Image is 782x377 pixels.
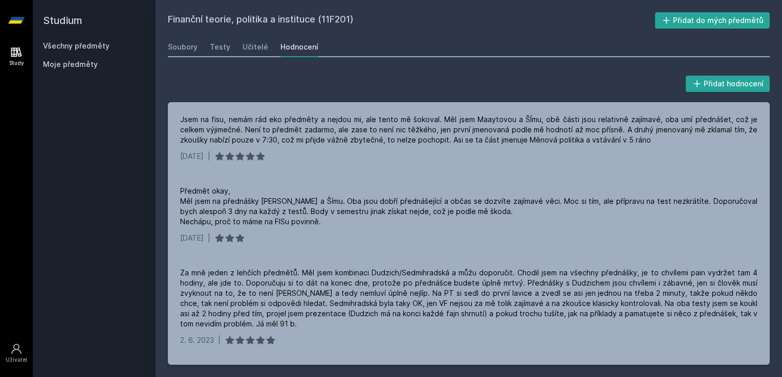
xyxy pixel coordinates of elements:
[655,12,770,29] button: Přidat do mých předmětů
[2,41,31,72] a: Study
[43,41,110,50] a: Všechny předměty
[180,114,757,145] div: Jsem na fisu, nemám rád eko předměty a nejdou mi, ale tento mě šokoval. Měl jsem Maaytovou a ŠÍmu...
[168,42,198,52] div: Soubory
[208,151,210,161] div: |
[243,37,268,57] a: Učitelé
[180,186,757,227] div: Předmět okay, Měl jsem na přednášky [PERSON_NAME] a Šímu. Oba jsou dobří přednášející a občas se ...
[243,42,268,52] div: Učitelé
[180,268,757,329] div: Za mně jeden z lehčích předmětů. Měl jsem kombinaci Dudzich/Sedmihradská a můžu doporučit. Chodil...
[43,59,98,69] span: Moje předměty
[210,42,230,52] div: Testy
[210,37,230,57] a: Testy
[168,12,655,29] h2: Finanční teorie, politika a instituce (11F201)
[686,76,770,92] button: Přidat hodnocení
[280,42,318,52] div: Hodnocení
[2,338,31,369] a: Uživatel
[9,59,24,67] div: Study
[180,335,214,345] div: 2. 6. 2023
[280,37,318,57] a: Hodnocení
[208,233,210,243] div: |
[180,233,204,243] div: [DATE]
[180,151,204,161] div: [DATE]
[168,37,198,57] a: Soubory
[6,356,27,364] div: Uživatel
[218,335,221,345] div: |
